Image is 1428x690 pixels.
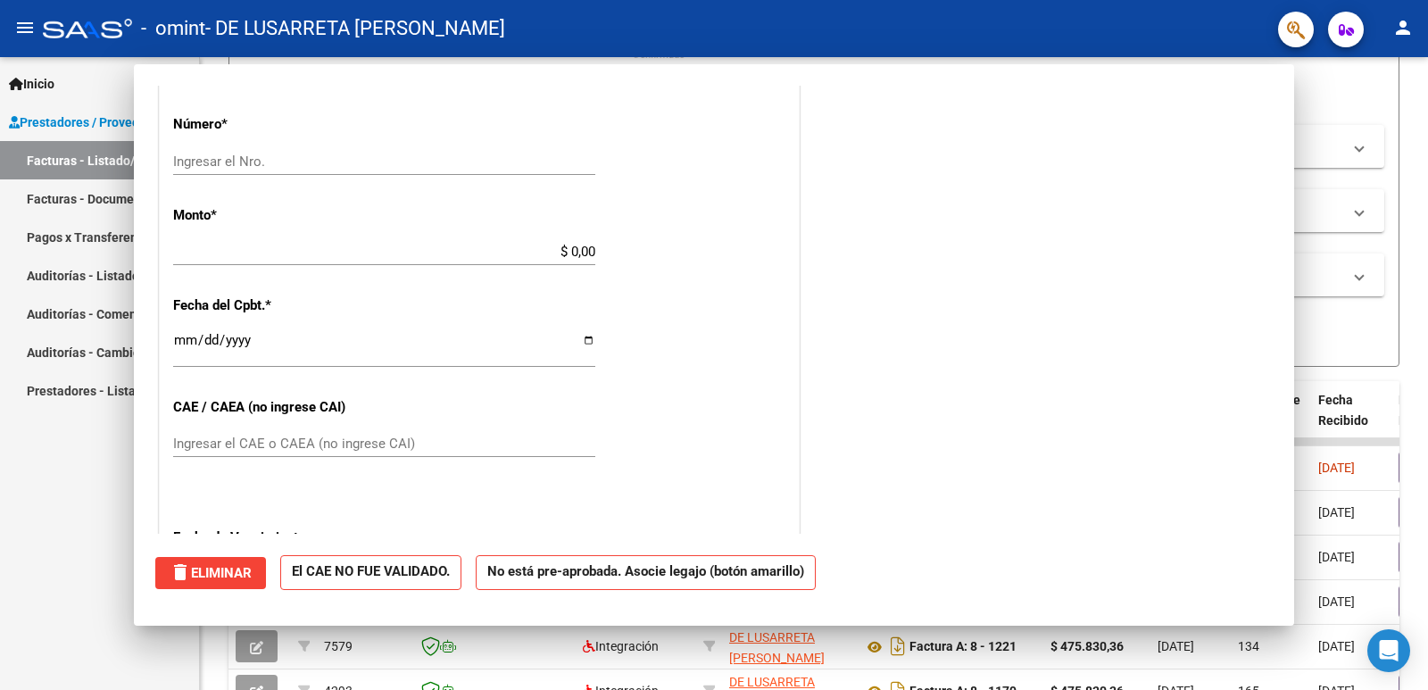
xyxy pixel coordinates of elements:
span: [DATE] [1318,505,1355,520]
p: Monto [173,205,357,226]
p: Fecha de Vencimiento [173,528,357,548]
span: DE LUSARRETA [PERSON_NAME] [729,630,825,665]
span: - omint [141,9,205,48]
span: Prestadores / Proveedores [9,112,171,132]
mat-icon: person [1392,17,1414,38]
mat-icon: menu [14,17,36,38]
strong: Factura A: 8 - 1221 [909,640,1017,654]
span: [DATE] [1318,550,1355,564]
span: Integración [583,639,659,653]
span: [DATE] [1318,594,1355,609]
i: Descargar documento [886,632,909,661]
span: Eliminar [170,565,252,581]
strong: No está pre-aprobada. Asocie legajo (botón amarillo) [476,555,816,590]
button: Eliminar [155,557,266,589]
span: 134 [1238,639,1259,653]
strong: El CAE NO FUE VALIDADO. [280,555,461,590]
p: CAE / CAEA (no ingrese CAI) [173,397,357,418]
span: Fecha Recibido [1318,393,1368,428]
p: Fecha del Cpbt. [173,295,357,316]
p: Número [173,114,357,135]
span: - DE LUSARRETA [PERSON_NAME] [205,9,505,48]
span: 7579 [324,639,353,653]
datatable-header-cell: Fecha Recibido [1311,381,1391,460]
span: Mostrar totalizadores [869,63,999,85]
div: Open Intercom Messenger [1367,629,1410,672]
div: 23253617594 [729,628,849,665]
mat-icon: delete [170,561,191,583]
span: Inicio [9,74,54,94]
span: [DATE] [1318,639,1355,653]
span: [DATE] [1158,639,1194,653]
strong: $ 475.830,36 [1050,639,1124,653]
span: [DATE] [1318,461,1355,475]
